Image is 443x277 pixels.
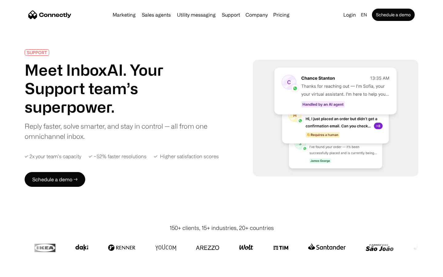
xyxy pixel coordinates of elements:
[361,10,367,19] div: en
[154,154,219,159] div: ✓ Higher satisfaction scores
[341,10,358,19] a: Login
[89,154,146,159] div: ✓ ~52% faster resolutions
[6,266,37,275] aside: Language selected: English
[139,12,173,17] a: Sales agents
[110,12,138,17] a: Marketing
[25,154,81,159] div: ✓ 2x your team’s capacity
[25,121,212,141] div: Reply faster, solve smarter, and stay in control — all from one omnichannel inbox.
[245,10,268,19] div: Company
[12,266,37,275] ul: Language list
[25,61,212,116] h1: Meet InboxAI. Your Support team’s superpower.
[174,12,218,17] a: Utility messaging
[25,172,85,187] a: Schedule a demo →
[170,224,274,232] div: 150+ clients, 15+ industries, 20+ countries
[372,9,415,21] a: Schedule a demo
[27,50,47,55] div: SUPPORT
[219,12,242,17] a: Support
[271,12,292,17] a: Pricing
